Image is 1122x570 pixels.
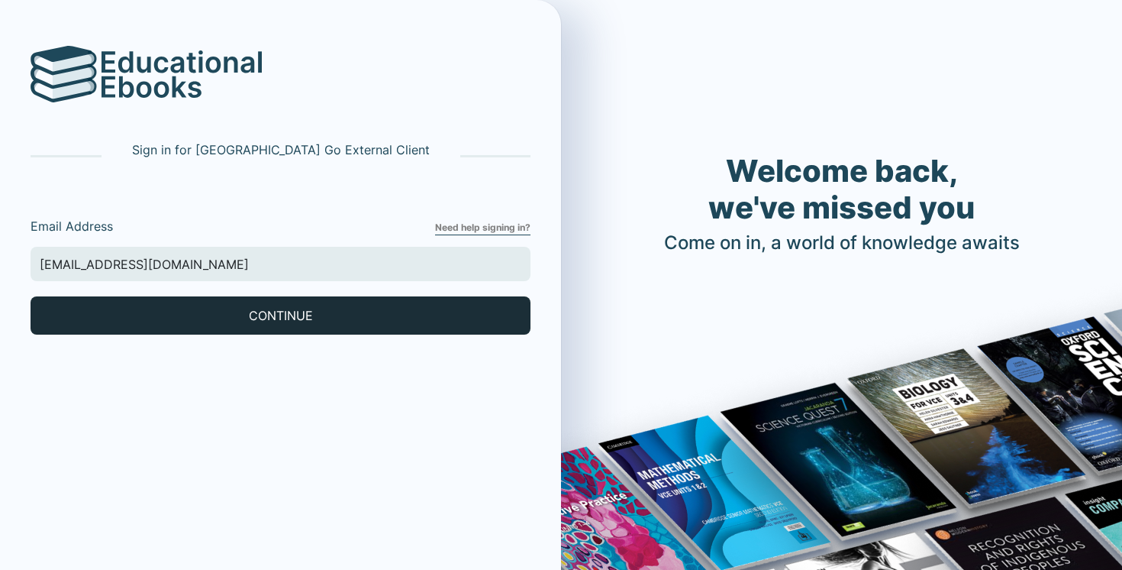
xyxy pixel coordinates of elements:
p: Sign in for [GEOGRAPHIC_DATA] Go External Client [132,141,430,159]
label: Email Address [31,217,435,235]
img: logo-text.svg [102,50,262,98]
h4: Come on in, a world of knowledge awaits [664,232,1020,254]
h1: Welcome back, we've missed you [664,153,1020,226]
img: logo.svg [31,46,98,102]
button: CONTINUE [31,296,530,335]
a: Need help signing in? [435,221,530,235]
